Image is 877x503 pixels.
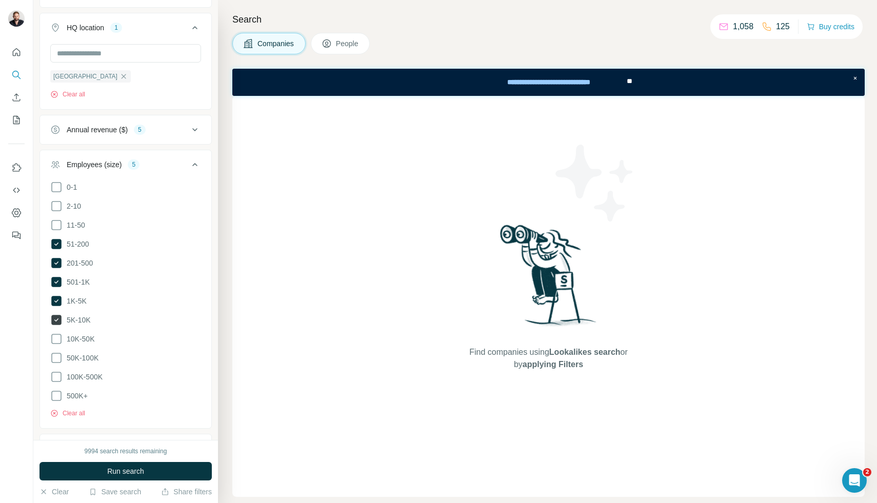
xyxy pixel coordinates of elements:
button: Employees (size)5 [40,152,211,181]
button: Buy credits [807,19,854,34]
button: Enrich CSV [8,88,25,107]
div: HQ location [67,23,104,33]
span: 100K-500K [63,372,103,382]
span: Run search [107,466,144,476]
div: Employees (size) [67,159,122,170]
span: 201-500 [63,258,93,268]
button: Feedback [8,226,25,245]
button: Clear all [50,409,85,418]
div: 9994 search results remaining [85,447,167,456]
p: 1,058 [733,21,753,33]
div: 5 [134,125,146,134]
img: Surfe Illustration - Woman searching with binoculars [495,222,602,336]
button: Use Surfe on LinkedIn [8,158,25,177]
img: Avatar [8,10,25,27]
button: Dashboard [8,204,25,222]
span: 2 [863,468,871,476]
div: 1 [110,23,122,32]
button: Search [8,66,25,84]
span: applying Filters [523,360,583,369]
span: 2-10 [63,201,81,211]
button: Clear [39,487,69,497]
button: Clear all [50,90,85,99]
img: Surfe Illustration - Stars [549,137,641,229]
span: Companies [257,38,295,49]
span: 51-200 [63,239,89,249]
span: 5K-10K [63,315,91,325]
button: Annual revenue ($)5 [40,117,211,142]
div: Annual revenue ($) [67,125,128,135]
iframe: Banner [232,69,865,96]
p: 125 [776,21,790,33]
button: Technologies [40,436,211,461]
iframe: Intercom live chat [842,468,867,493]
span: 1K-5K [63,296,87,306]
div: 5 [128,160,139,169]
span: 10K-50K [63,334,94,344]
span: 50K-100K [63,353,98,363]
h4: Search [232,12,865,27]
span: 11-50 [63,220,85,230]
button: HQ location1 [40,15,211,44]
span: 0-1 [63,182,77,192]
button: My lists [8,111,25,129]
button: Share filters [161,487,212,497]
span: 500K+ [63,391,88,401]
button: Save search [89,487,141,497]
button: Quick start [8,43,25,62]
span: Find companies using or by [466,346,630,371]
button: Run search [39,462,212,480]
span: Lookalikes search [549,348,621,356]
span: People [336,38,360,49]
span: 501-1K [63,277,90,287]
button: Use Surfe API [8,181,25,199]
span: [GEOGRAPHIC_DATA] [53,72,117,81]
